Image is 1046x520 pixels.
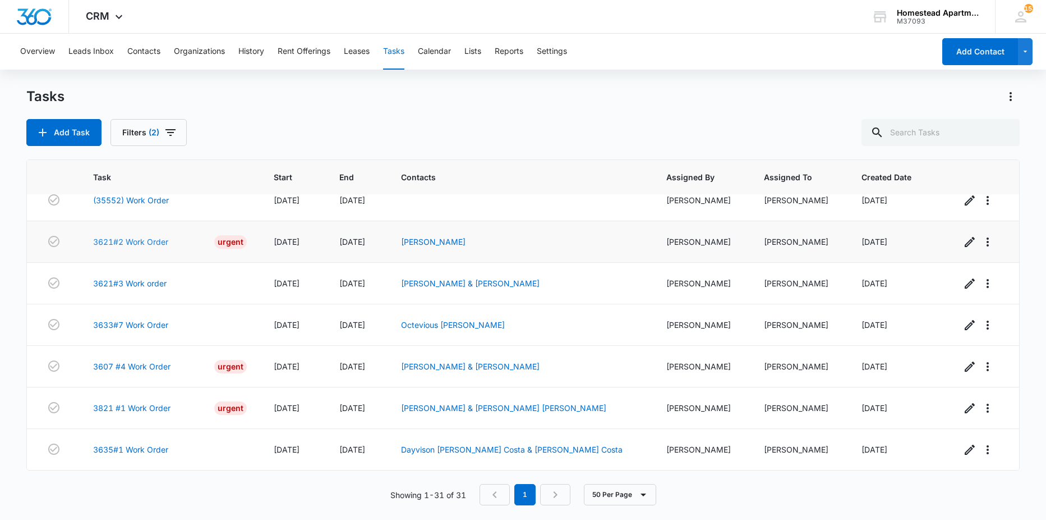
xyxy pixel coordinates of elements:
button: Add Contact [942,38,1018,65]
button: Actions [1002,88,1020,106]
a: 3621#2 Work Order [93,236,168,248]
span: [DATE] [339,195,365,205]
span: [DATE] [339,320,365,330]
span: [DATE] [274,320,299,330]
button: Add Task [26,119,102,146]
span: [DATE] [339,237,365,247]
span: [DATE] [861,195,887,205]
button: Leases [344,34,370,70]
div: [PERSON_NAME] [764,319,835,331]
p: Showing 1-31 of 31 [390,489,466,501]
a: [PERSON_NAME] [401,237,466,247]
span: Created Date [861,171,918,183]
span: [DATE] [861,237,887,247]
div: account id [897,17,979,25]
button: Reports [495,34,523,70]
div: [PERSON_NAME] [666,236,737,248]
span: Contacts [401,171,623,183]
a: (35552) Work Order [93,194,169,206]
span: [DATE] [861,362,887,371]
div: notifications count [1024,4,1033,13]
div: [PERSON_NAME] [764,194,835,206]
span: [DATE] [274,362,299,371]
button: Overview [20,34,55,70]
button: Leads Inbox [68,34,114,70]
div: [PERSON_NAME] [764,361,835,372]
div: [PERSON_NAME] [666,277,737,289]
div: [PERSON_NAME] [764,277,835,289]
a: 3635#1 Work Order [93,444,168,455]
span: [DATE] [861,445,887,454]
span: [DATE] [274,279,299,288]
div: [PERSON_NAME] [666,361,737,372]
span: [DATE] [861,279,887,288]
span: Start [274,171,296,183]
div: [PERSON_NAME] [764,236,835,248]
span: [DATE] [339,403,365,413]
a: 3821 #1 Work Order [93,402,171,414]
span: [DATE] [861,403,887,413]
span: Assigned By [666,171,721,183]
div: [PERSON_NAME] [764,444,835,455]
div: [PERSON_NAME] [666,319,737,331]
span: [DATE] [339,279,365,288]
div: Urgent [214,402,247,415]
button: History [238,34,264,70]
a: 3621#3 Work order [93,277,167,289]
span: [DATE] [339,362,365,371]
button: Contacts [127,34,160,70]
div: Urgent [214,360,247,373]
span: End [339,171,358,183]
a: [PERSON_NAME] & [PERSON_NAME] [401,362,540,371]
button: Tasks [383,34,404,70]
span: Task [93,171,231,183]
button: Rent Offerings [278,34,330,70]
span: [DATE] [274,195,299,205]
h1: Tasks [26,88,64,105]
button: Settings [537,34,567,70]
a: [PERSON_NAME] & [PERSON_NAME] [401,279,540,288]
button: Filters(2) [110,119,187,146]
span: CRM [86,10,109,22]
span: 153 [1024,4,1033,13]
span: [DATE] [339,445,365,454]
button: 50 Per Page [584,484,656,505]
span: [DATE] [274,237,299,247]
button: Organizations [174,34,225,70]
div: Urgent [214,235,247,249]
span: [DATE] [861,320,887,330]
div: [PERSON_NAME] [666,402,737,414]
a: 3633#7 Work Order [93,319,168,331]
span: Assigned To [764,171,818,183]
a: Dayvison [PERSON_NAME] Costa & [PERSON_NAME] Costa [401,445,623,454]
div: [PERSON_NAME] [764,402,835,414]
div: account name [897,8,979,17]
button: Calendar [418,34,451,70]
span: [DATE] [274,403,299,413]
div: [PERSON_NAME] [666,444,737,455]
nav: Pagination [480,484,570,505]
a: [PERSON_NAME] & [PERSON_NAME] [PERSON_NAME] [401,403,606,413]
a: Octevious [PERSON_NAME] [401,320,505,330]
a: 3607 #4 Work Order [93,361,171,372]
span: (2) [149,129,159,136]
div: [PERSON_NAME] [666,194,737,206]
em: 1 [514,484,536,505]
input: Search Tasks [861,119,1020,146]
span: [DATE] [274,445,299,454]
button: Lists [464,34,481,70]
